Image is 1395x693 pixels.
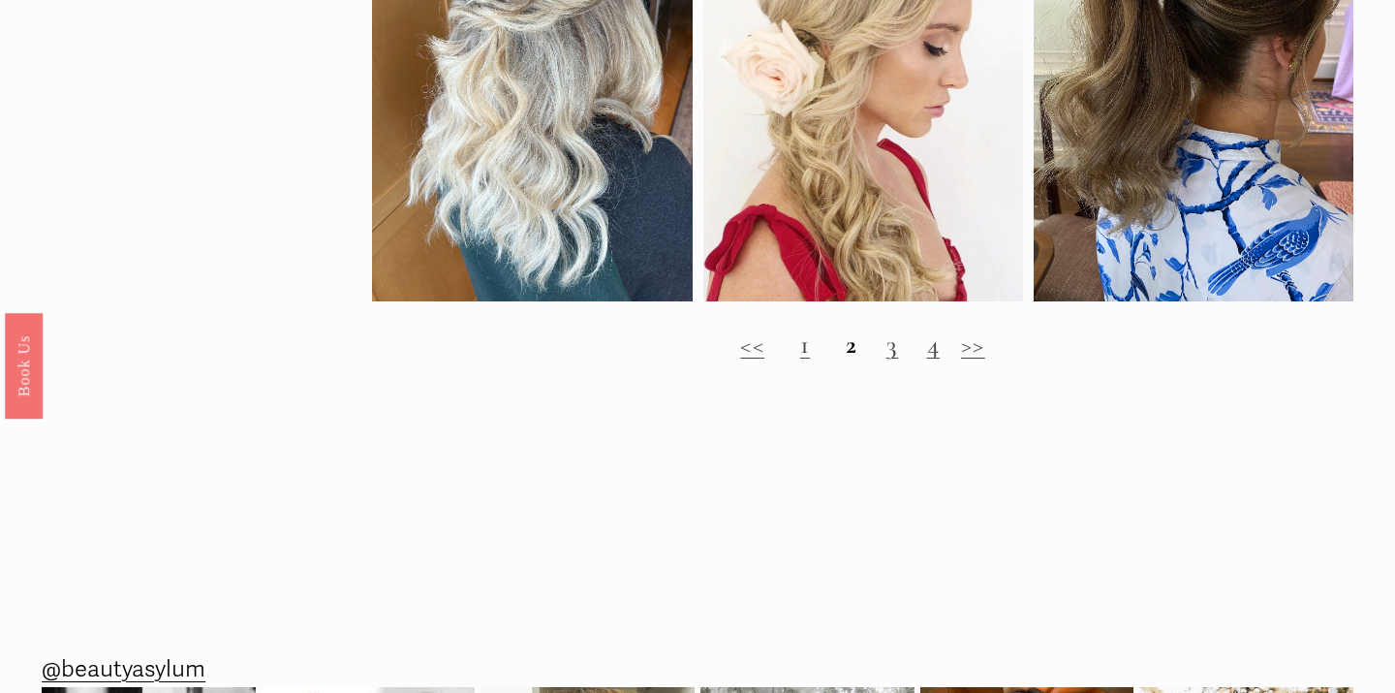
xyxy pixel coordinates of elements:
a: Book Us [5,312,43,418]
a: @beautyasylum [42,648,205,690]
a: 1 [800,329,810,361]
a: << [740,329,764,361]
strong: 2 [846,329,857,361]
a: >> [961,329,985,361]
a: 3 [886,329,898,361]
a: 4 [927,329,940,361]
